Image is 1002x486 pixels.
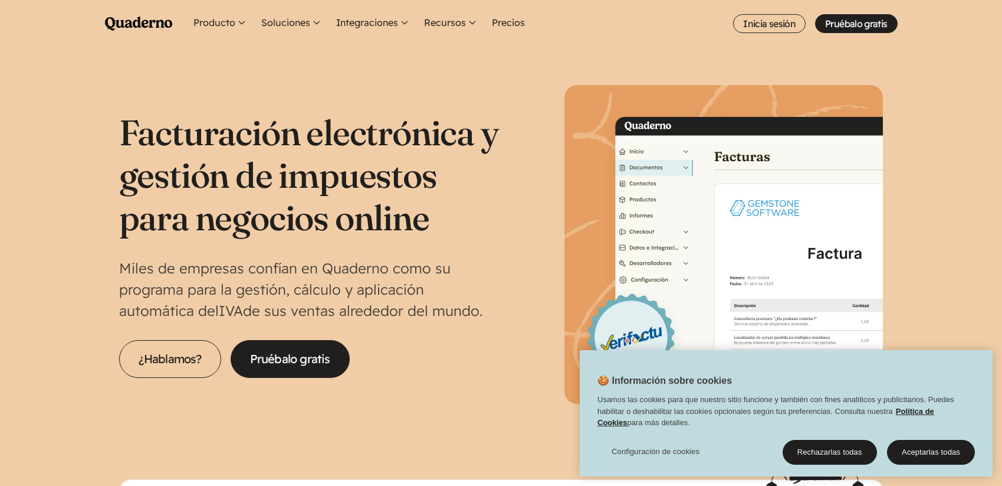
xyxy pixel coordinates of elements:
[580,374,732,394] h2: 🍪 Información sobre cookies
[219,302,243,319] abbr: Impuesto sobre el Valor Añadido
[887,440,975,465] button: Aceptarlas todas
[597,406,934,427] a: Política de Cookies
[597,440,714,464] button: Configuración de cookies
[564,85,883,404] img: Interfaz de Quaderno mostrando la página Factura con el distintivo Verifactu
[580,394,993,435] div: Usamos las cookies para que nuestro sitio funcione y también con fines analíticos y publicitarios...
[119,111,501,239] h1: Facturación electrónica y gestión de impuestos para negocios online
[119,257,501,321] p: Miles de empresas confían en Quaderno como su programa para la gestión, cálculo y aplicación auto...
[580,350,993,477] div: Cookie banner
[733,14,806,33] a: Inicia sesión
[815,14,897,33] a: Pruébalo gratis
[119,340,221,378] a: ¿Hablamos?
[580,350,993,477] div: 🍪 Información sobre cookies
[231,340,350,378] a: Pruébalo gratis
[783,440,877,465] button: Rechazarlas todas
